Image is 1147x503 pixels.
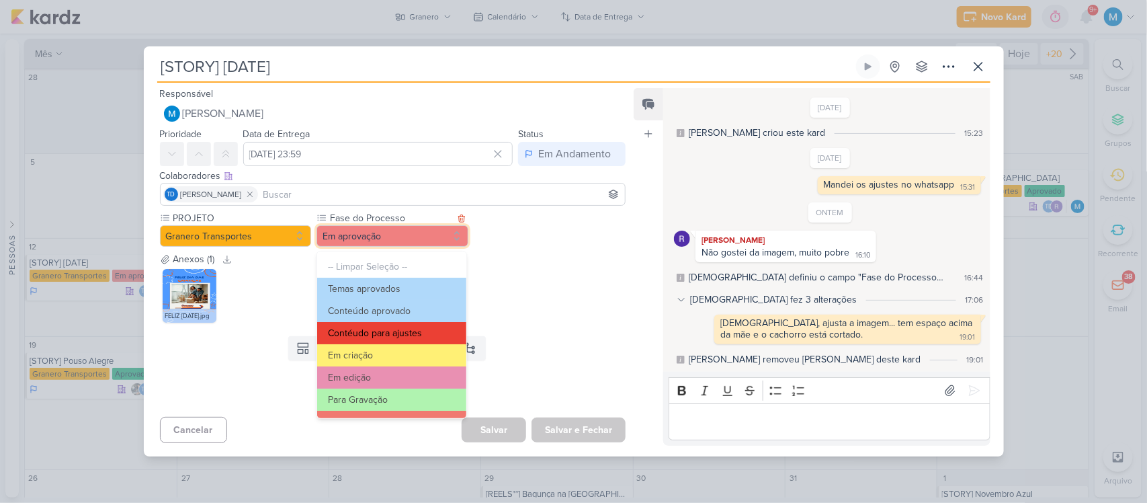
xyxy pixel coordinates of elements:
div: Este log é visível à todos no kard [677,356,685,364]
div: Mandei os ajustes no whatsapp [824,179,955,190]
label: Prioridade [160,128,202,140]
div: [PERSON_NAME] [698,233,874,247]
div: Editor editing area: main [669,403,990,440]
div: Anexos (1) [173,252,215,266]
div: 16:10 [855,250,871,261]
div: Não gostei da imagem, muito pobre [702,247,849,258]
button: [PERSON_NAME] [160,102,626,126]
div: 15:31 [961,182,976,193]
div: Ligar relógio [863,61,874,72]
label: Data de Entrega [243,128,310,140]
div: Este log é visível à todos no kard [677,129,685,137]
div: MARIANA removeu Rafael deste kard [689,352,921,366]
div: MARIANA criou este kard [689,126,825,140]
div: [DEMOGRAPHIC_DATA], ajusta a imagem... tem espaço acima da mãe e o cachorro está cortado. [720,317,975,340]
div: Em Andamento [538,146,611,162]
button: Para Gravação [317,389,466,411]
div: Thais definiu o campo "Fase do Processo" para "Contéudo para ajustes" [689,270,945,284]
input: Kard Sem Título [157,54,853,79]
p: Td [167,192,175,198]
div: Editor toolbar [669,377,990,403]
div: Este log é visível à todos no kard [677,274,685,282]
img: MARIANA MIRANDA [164,106,180,122]
span: [PERSON_NAME] [183,106,264,122]
button: Cancelar [160,417,227,443]
div: FELIZ [DATE].jpg [163,309,216,323]
input: Buscar [261,186,623,202]
button: Granero Transportes [160,225,312,247]
div: 17:06 [966,294,984,306]
div: [DEMOGRAPHIC_DATA] fez 3 alterações [690,293,857,307]
div: Colaboradores [160,169,626,183]
button: Em Andamento [518,142,626,166]
label: Fase do Processo [329,211,454,225]
button: Em aprovação [316,225,468,247]
label: Responsável [160,88,214,100]
input: Select a date [243,142,513,166]
button: Contéudo para ajustes [317,322,466,344]
label: Status [518,128,544,140]
button: Em criação [317,344,466,366]
img: Rafael Granero [674,231,690,247]
div: 19:01 [960,332,976,343]
div: Thais de carvalho [165,188,178,201]
span: [PERSON_NAME] [181,188,242,200]
button: Temas aprovados [317,278,466,300]
button: Em edição [317,366,466,389]
button: Conteúdo aprovado [317,300,466,322]
label: PROJETO [172,211,312,225]
div: 16:44 [965,272,984,284]
div: 15:23 [965,127,984,139]
button: Aguardando cliente [317,411,466,433]
button: -- Limpar Seleção -- [317,256,466,278]
div: 19:01 [967,354,984,366]
img: eZzBMrdDaUl1ynyRm9WHXgWUJpDfMpGliPhQhlwf.jpg [163,269,216,323]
